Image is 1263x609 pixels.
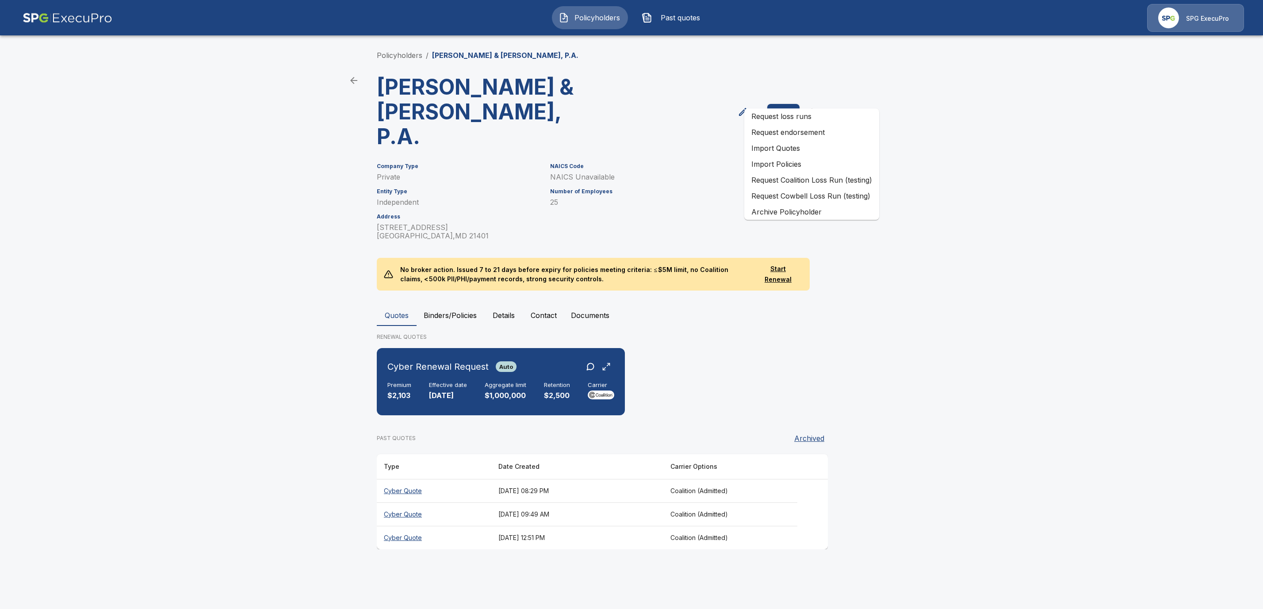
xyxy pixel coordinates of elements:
a: Request loss runs [744,108,879,124]
h6: Company Type [377,163,540,169]
th: Cyber Quote [377,479,491,502]
p: No broker action. Issued 7 to 21 days before expiry for policies meeting criteria: ≤ $5M limit, n... [393,258,753,291]
a: Import Quotes [744,140,879,156]
nav: breadcrumb [377,50,578,61]
p: Independent [377,198,540,207]
p: Edit [748,107,762,117]
button: Start Renewal [754,261,803,288]
p: SPG ExecuPro [1186,14,1229,23]
button: Contact [524,305,564,326]
th: Date Created [491,454,663,479]
h6: Retention [544,382,570,389]
th: Carrier Options [663,454,797,479]
button: Quotes [377,305,417,326]
a: Request Coalition Loss Run (testing) [744,172,879,188]
table: responsive table [377,454,828,549]
h3: [PERSON_NAME] & [PERSON_NAME], P.A. [377,75,595,149]
li: / [426,50,429,61]
p: $1,000,000 [485,391,526,401]
h6: Premium [387,382,411,389]
th: [DATE] 12:51 PM [491,526,663,549]
p: [STREET_ADDRESS] [GEOGRAPHIC_DATA] , MD 21401 [377,223,540,240]
h6: Aggregate limit [485,382,526,389]
button: Archived [791,429,828,447]
button: Documents [564,305,616,326]
button: Details [484,305,524,326]
button: more [803,103,821,121]
h6: Carrier [588,382,614,389]
h6: Cyber Renewal Request [387,360,489,374]
p: [DATE] [429,391,467,401]
p: NAICS Unavailable [550,173,800,181]
p: [PERSON_NAME] & [PERSON_NAME], P.A. [432,50,578,61]
th: [DATE] 09:49 AM [491,502,663,526]
th: Coalition (Admitted) [663,526,797,549]
span: Policyholders [573,12,621,23]
a: Archive Policyholder [744,204,879,220]
a: Policyholders [377,51,422,60]
p: 25 [550,198,800,207]
a: edit [736,105,764,119]
img: Carrier [588,391,614,399]
button: Past quotes IconPast quotes [635,6,711,29]
button: Policyholders IconPolicyholders [552,6,628,29]
img: Past quotes Icon [642,12,652,23]
img: Agency Icon [1158,8,1179,28]
h6: Effective date [429,382,467,389]
th: [DATE] 08:29 PM [491,479,663,502]
h6: Entity Type [377,188,540,195]
p: Private [377,173,540,181]
a: Agency IconSPG ExecuPro [1147,4,1244,32]
p: $2,500 [544,391,570,401]
span: Past quotes [656,12,704,23]
a: Request endorsement [744,124,879,140]
button: Quote [767,104,800,120]
th: Coalition (Admitted) [663,502,797,526]
th: Type [377,454,491,479]
p: $2,103 [387,391,411,401]
a: back [345,72,363,89]
th: Cyber Quote [377,502,491,526]
p: PAST QUOTES [377,434,416,442]
span: Auto [496,363,517,370]
p: RENEWAL QUOTES [377,333,886,341]
div: policyholder tabs [377,305,886,326]
th: Coalition (Admitted) [663,479,797,502]
th: Cyber Quote [377,526,491,549]
h6: NAICS Code [550,163,800,169]
img: Policyholders Icon [559,12,569,23]
a: Request Cowbell Loss Run (testing) [744,188,879,204]
h6: Address [377,214,540,220]
a: Import Policies [744,156,879,172]
h6: Number of Employees [550,188,800,195]
img: AA Logo [23,4,112,32]
button: Binders/Policies [417,305,484,326]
